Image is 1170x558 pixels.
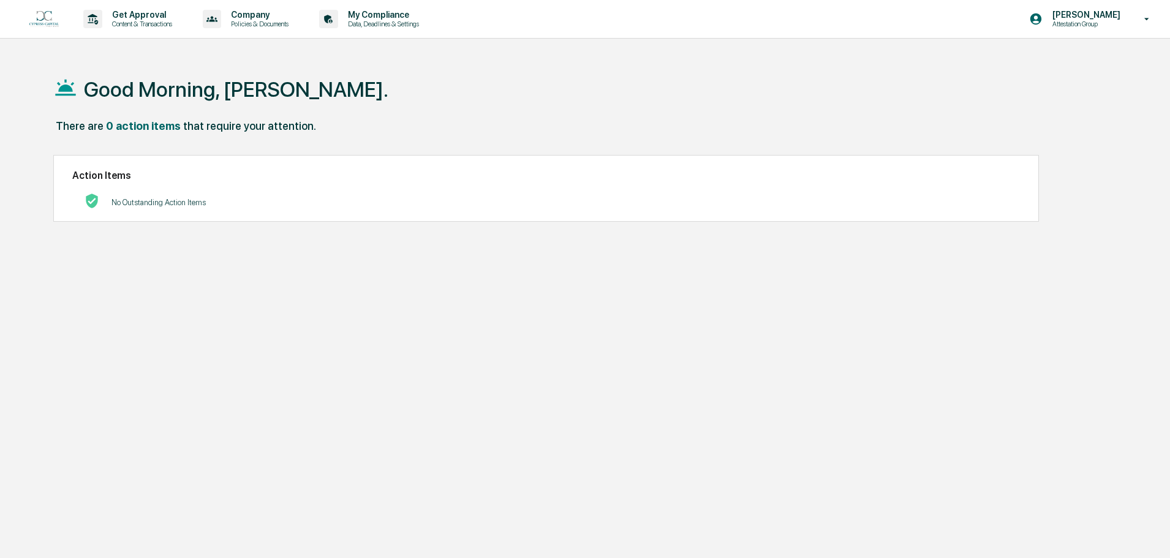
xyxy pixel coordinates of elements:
[1043,10,1127,20] p: [PERSON_NAME]
[221,10,295,20] p: Company
[56,119,104,132] div: There are
[102,10,178,20] p: Get Approval
[338,10,425,20] p: My Compliance
[102,20,178,28] p: Content & Transactions
[106,119,181,132] div: 0 action items
[72,170,1020,181] h2: Action Items
[85,194,99,208] img: No Actions logo
[1043,20,1127,28] p: Attestation Group
[111,198,206,207] p: No Outstanding Action Items
[29,11,59,28] img: logo
[338,20,425,28] p: Data, Deadlines & Settings
[183,119,316,132] div: that require your attention.
[84,77,388,102] h1: Good Morning, [PERSON_NAME].
[221,20,295,28] p: Policies & Documents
